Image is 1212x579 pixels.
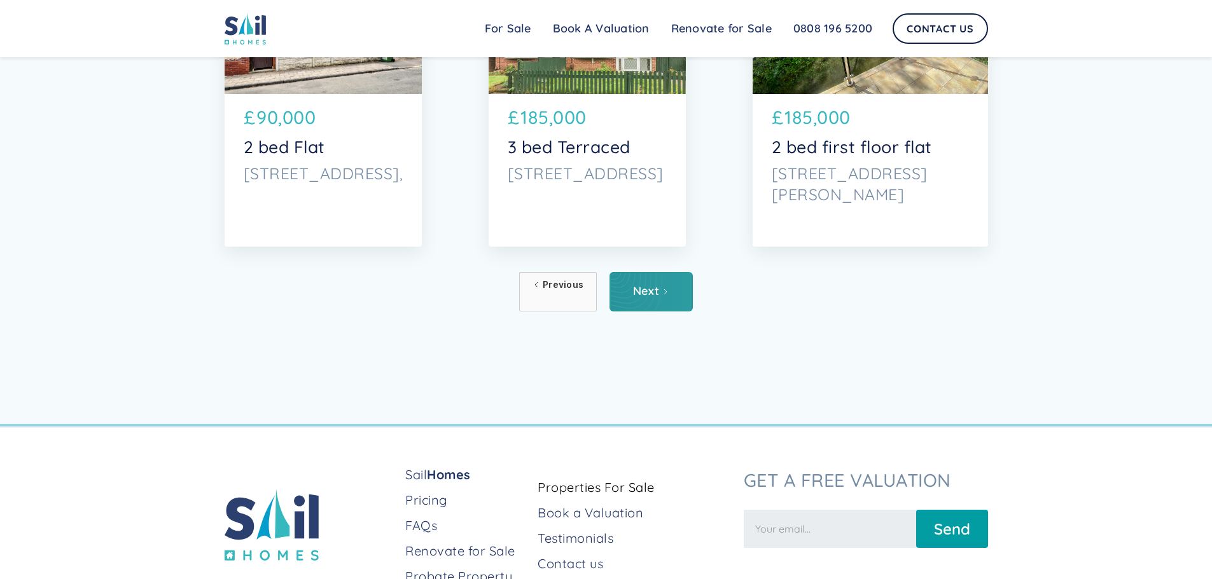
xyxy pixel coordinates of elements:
a: SailHomes [405,466,527,484]
p: £ [508,104,520,131]
a: Book a Valuation [538,504,733,522]
a: 0808 196 5200 [783,16,883,41]
div: List [225,272,988,311]
img: sail home logo colored [225,489,319,561]
img: sail home logo colored [225,13,267,44]
input: Your email... [744,510,916,548]
a: Testimonials [538,529,733,547]
form: Newsletter Form [744,503,988,548]
a: Contact Us [893,13,988,44]
p: [STREET_ADDRESS], [244,163,403,184]
p: 3 bed Terraced [508,137,667,157]
p: 2 bed Flat [244,137,403,157]
a: Book A Valuation [542,16,660,41]
p: 2 bed first floor flat [772,137,969,157]
p: 90,000 [256,104,316,131]
a: For Sale [474,16,542,41]
p: 185,000 [784,104,851,131]
p: [STREET_ADDRESS][PERSON_NAME] [772,163,969,204]
p: 185,000 [520,104,587,131]
a: Pricing [405,491,527,509]
a: Next Page [609,272,693,311]
div: Next [633,285,659,297]
a: Properties For Sale [538,479,733,496]
p: £ [772,104,784,131]
div: Previous [543,278,583,291]
a: FAQs [405,517,527,535]
input: Send [916,510,988,548]
p: [STREET_ADDRESS] [508,163,667,184]
h3: Get a free valuation [744,469,988,491]
a: Previous Page [519,272,597,311]
a: Renovate for Sale [405,542,527,560]
p: £ [244,104,256,131]
strong: Homes [427,467,471,482]
a: Contact us [538,555,733,573]
a: Renovate for Sale [660,16,783,41]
